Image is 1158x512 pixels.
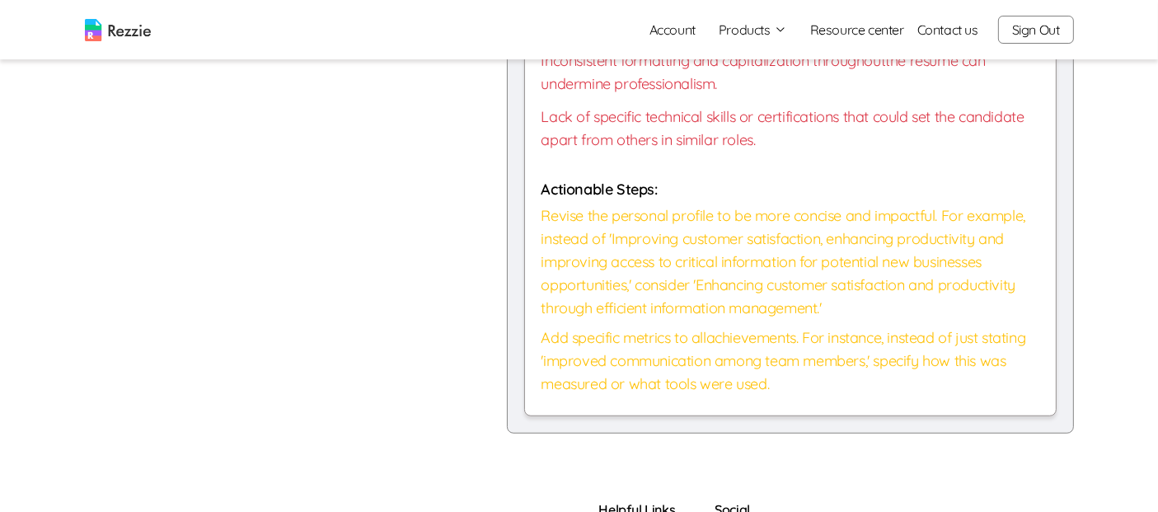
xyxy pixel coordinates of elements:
[541,206,1025,317] span: Revise the personal profile to be more concise and impactful. For example, instead of 'Improving ...
[541,328,1026,393] span: achievements. For instance, instead of just stating 'improved communication among team members,' ...
[541,328,706,347] span: Add specific metrics to all
[541,107,1024,149] span: Lack of specific technical skills or certifications that could set the candidate apart from other...
[719,20,787,40] button: Products
[541,178,1039,201] h5: Actionable Steps:
[85,19,151,41] img: logo
[998,16,1074,44] button: Sign Out
[810,20,904,40] a: Resource center
[917,20,978,40] a: Contact us
[541,51,886,70] span: Inconsistent formatting and capitalization throughout
[636,13,709,46] a: Account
